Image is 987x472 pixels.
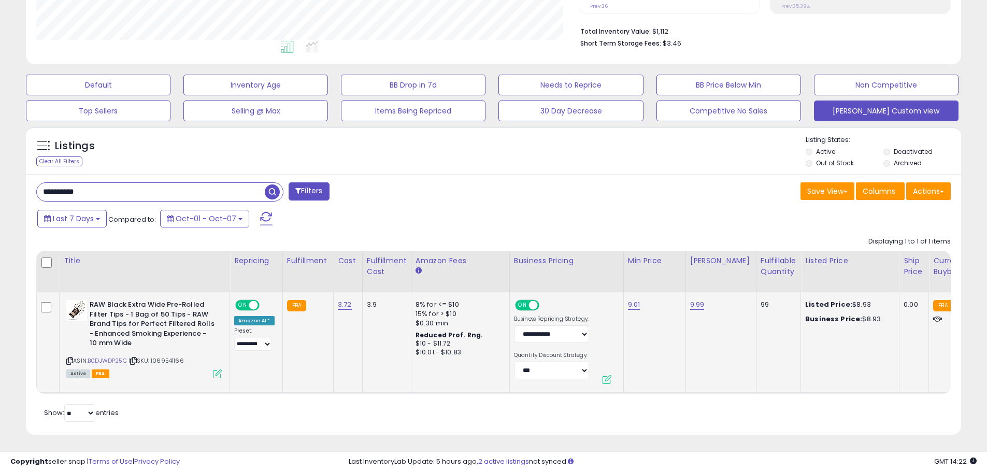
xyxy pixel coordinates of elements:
div: Fulfillment Cost [367,255,407,277]
small: Prev: 35.39% [781,3,810,9]
button: BB Price Below Min [656,75,801,95]
span: ON [236,301,249,310]
button: 30 Day Decrease [498,101,643,121]
span: ON [516,301,529,310]
button: Save View [800,182,854,200]
div: Fulfillable Quantity [761,255,796,277]
p: Listing States: [806,135,961,145]
small: Prev: 36 [590,3,608,9]
button: Items Being Repriced [341,101,485,121]
div: Business Pricing [514,255,619,266]
span: $3.46 [663,38,681,48]
div: $8.93 [805,300,891,309]
li: $1,112 [580,24,943,37]
span: Last 7 Days [53,213,94,224]
button: Filters [289,182,329,201]
div: Min Price [628,255,681,266]
div: Ship Price [904,255,924,277]
button: Default [26,75,170,95]
a: 2 active listings [478,456,529,466]
a: B0DJWDP25C [88,356,127,365]
div: Last InventoryLab Update: 5 hours ago, not synced. [349,457,977,467]
label: Archived [894,159,922,167]
b: RAW Black Extra Wide Pre-Rolled Filter Tips - 1 Bag of 50 Tips - RAW Brand Tips for Perfect Filte... [90,300,216,351]
img: 41lrnPYsBEL._SL40_.jpg [66,300,87,321]
a: 9.99 [690,299,705,310]
div: $8.93 [805,314,891,324]
h5: Listings [55,139,95,153]
span: Oct-01 - Oct-07 [176,213,236,224]
div: 99 [761,300,793,309]
small: FBA [933,300,952,311]
span: Show: entries [44,408,119,418]
div: Cost [338,255,358,266]
span: 2025-10-15 14:22 GMT [934,456,977,466]
label: Business Repricing Strategy: [514,316,589,323]
div: 0.00 [904,300,921,309]
div: Clear All Filters [36,156,82,166]
div: Repricing [234,255,278,266]
label: Active [816,147,835,156]
div: ASIN: [66,300,222,377]
a: Privacy Policy [134,456,180,466]
button: Inventory Age [183,75,328,95]
label: Out of Stock [816,159,854,167]
span: All listings currently available for purchase on Amazon [66,369,90,378]
div: 3.9 [367,300,403,309]
small: Amazon Fees. [416,266,422,276]
b: Short Term Storage Fees: [580,39,661,48]
div: Amazon Fees [416,255,505,266]
span: | SKU: 1069541166 [128,356,184,365]
button: Columns [856,182,905,200]
b: Listed Price: [805,299,852,309]
a: Terms of Use [89,456,133,466]
span: FBA [92,369,109,378]
button: Competitive No Sales [656,101,801,121]
span: OFF [538,301,554,310]
button: Needs to Reprice [498,75,643,95]
div: $10 - $11.72 [416,339,502,348]
a: 3.72 [338,299,352,310]
label: Deactivated [894,147,933,156]
span: OFF [258,301,275,310]
small: FBA [287,300,306,311]
div: 15% for > $10 [416,309,502,319]
button: Last 7 Days [37,210,107,227]
div: Displaying 1 to 1 of 1 items [868,237,951,247]
div: Fulfillment [287,255,329,266]
div: $10.01 - $10.83 [416,348,502,357]
a: 9.01 [628,299,640,310]
div: Title [64,255,225,266]
div: $0.30 min [416,319,502,328]
span: Columns [863,186,895,196]
button: Selling @ Max [183,101,328,121]
div: 8% for <= $10 [416,300,502,309]
button: Oct-01 - Oct-07 [160,210,249,227]
button: [PERSON_NAME] Custom view [814,101,959,121]
b: Business Price: [805,314,862,324]
div: Preset: [234,327,275,351]
button: Non Competitive [814,75,959,95]
b: Reduced Prof. Rng. [416,331,483,339]
span: Compared to: [108,214,156,224]
div: Amazon AI * [234,316,275,325]
div: seller snap | | [10,457,180,467]
strong: Copyright [10,456,48,466]
button: BB Drop in 7d [341,75,485,95]
div: Current Buybox Price [933,255,986,277]
label: Quantity Discount Strategy: [514,352,589,359]
b: Total Inventory Value: [580,27,651,36]
div: [PERSON_NAME] [690,255,752,266]
button: Top Sellers [26,101,170,121]
button: Actions [906,182,951,200]
div: Listed Price [805,255,895,266]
